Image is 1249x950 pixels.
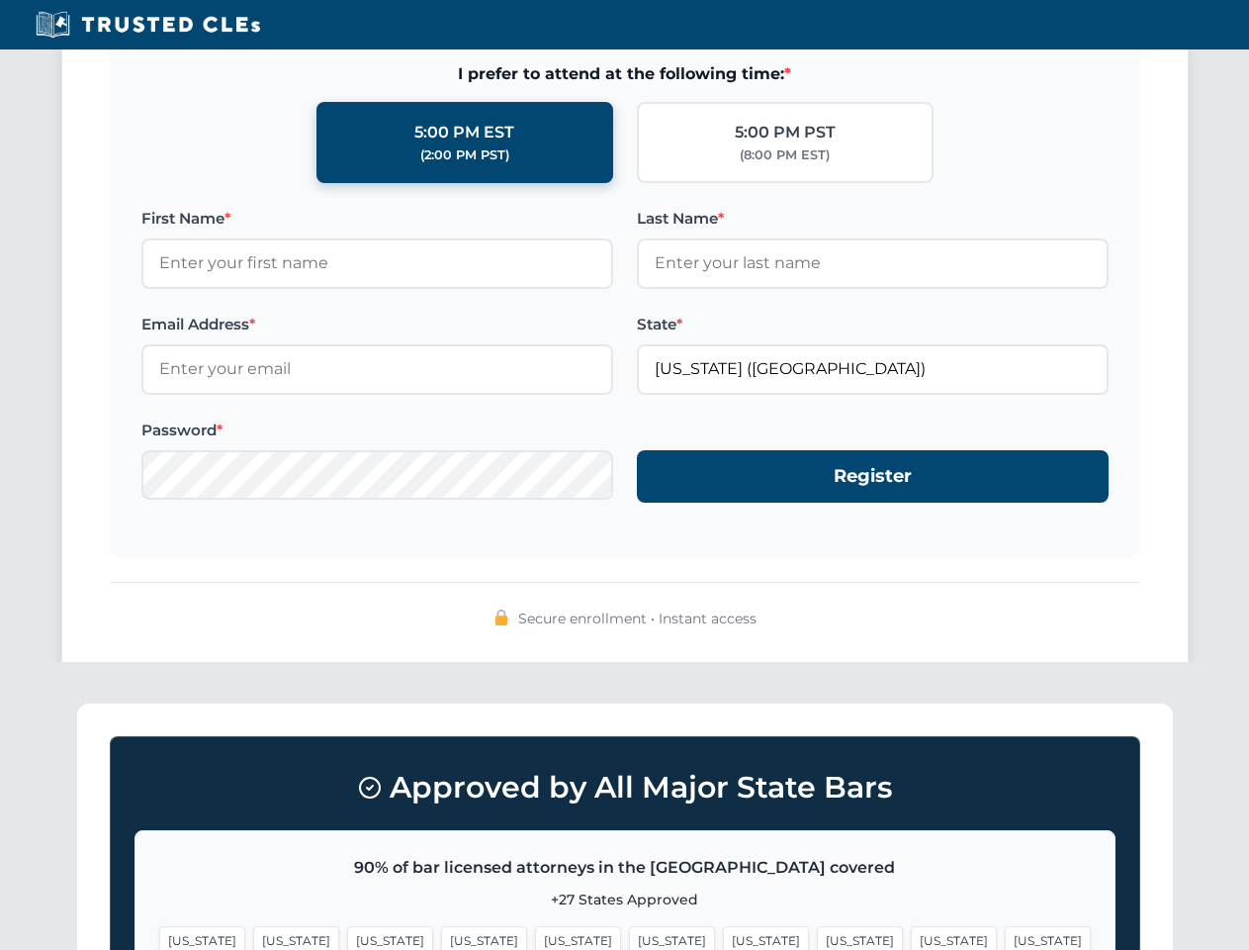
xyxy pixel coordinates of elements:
[637,207,1109,231] label: Last Name
[141,344,613,394] input: Enter your email
[141,313,613,336] label: Email Address
[518,608,757,629] span: Secure enrollment • Instant access
[134,761,1115,814] h3: Approved by All Major State Bars
[493,610,509,625] img: 🔒
[414,120,514,145] div: 5:00 PM EST
[141,207,613,231] label: First Name
[740,145,830,165] div: (8:00 PM EST)
[637,238,1109,288] input: Enter your last name
[735,120,836,145] div: 5:00 PM PST
[141,238,613,288] input: Enter your first name
[637,450,1109,503] button: Register
[159,855,1091,881] p: 90% of bar licensed attorneys in the [GEOGRAPHIC_DATA] covered
[141,419,613,442] label: Password
[159,889,1091,910] p: +27 States Approved
[141,61,1109,87] span: I prefer to attend at the following time:
[420,145,509,165] div: (2:00 PM PST)
[637,344,1109,394] input: Florida (FL)
[637,313,1109,336] label: State
[30,10,266,40] img: Trusted CLEs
